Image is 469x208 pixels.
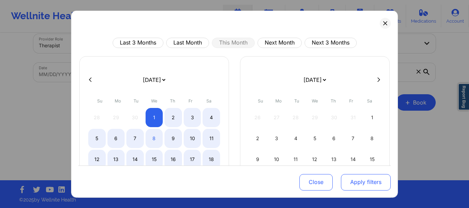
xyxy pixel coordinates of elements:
[305,37,357,48] button: Next 3 Months
[268,129,286,148] div: Mon Nov 03 2025
[306,149,324,169] div: Wed Nov 12 2025
[363,149,381,169] div: Sat Nov 15 2025
[170,98,175,103] abbr: Thursday
[249,149,266,169] div: Sun Nov 09 2025
[115,98,121,103] abbr: Monday
[146,108,163,127] div: Wed Oct 01 2025
[164,129,182,148] div: Thu Oct 09 2025
[306,129,324,148] div: Wed Nov 05 2025
[206,98,211,103] abbr: Saturday
[363,129,381,148] div: Sat Nov 08 2025
[299,174,333,191] button: Close
[184,129,201,148] div: Fri Oct 10 2025
[294,98,299,103] abbr: Tuesday
[107,149,125,169] div: Mon Oct 13 2025
[188,98,193,103] abbr: Friday
[258,37,302,48] button: Next Month
[268,149,286,169] div: Mon Nov 10 2025
[146,149,163,169] div: Wed Oct 15 2025
[287,149,305,169] div: Tue Nov 11 2025
[287,129,305,148] div: Tue Nov 04 2025
[146,129,163,148] div: Wed Oct 08 2025
[164,149,182,169] div: Thu Oct 16 2025
[184,149,201,169] div: Fri Oct 17 2025
[97,98,102,103] abbr: Sunday
[203,129,220,148] div: Sat Oct 11 2025
[275,98,282,103] abbr: Monday
[258,98,263,103] abbr: Sunday
[367,98,372,103] abbr: Saturday
[312,98,318,103] abbr: Wednesday
[166,37,209,48] button: Last Month
[88,149,106,169] div: Sun Oct 12 2025
[151,98,157,103] abbr: Wednesday
[344,149,362,169] div: Fri Nov 14 2025
[331,98,336,103] abbr: Thursday
[126,129,144,148] div: Tue Oct 07 2025
[341,174,391,191] button: Apply filters
[349,98,353,103] abbr: Friday
[363,108,381,127] div: Sat Nov 01 2025
[344,129,362,148] div: Fri Nov 07 2025
[113,37,163,48] button: Last 3 Months
[184,108,201,127] div: Fri Oct 03 2025
[88,129,106,148] div: Sun Oct 05 2025
[212,37,255,48] button: This Month
[203,108,220,127] div: Sat Oct 04 2025
[325,149,343,169] div: Thu Nov 13 2025
[164,108,182,127] div: Thu Oct 02 2025
[107,129,125,148] div: Mon Oct 06 2025
[249,129,266,148] div: Sun Nov 02 2025
[126,149,144,169] div: Tue Oct 14 2025
[134,98,138,103] abbr: Tuesday
[203,149,220,169] div: Sat Oct 18 2025
[325,129,343,148] div: Thu Nov 06 2025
